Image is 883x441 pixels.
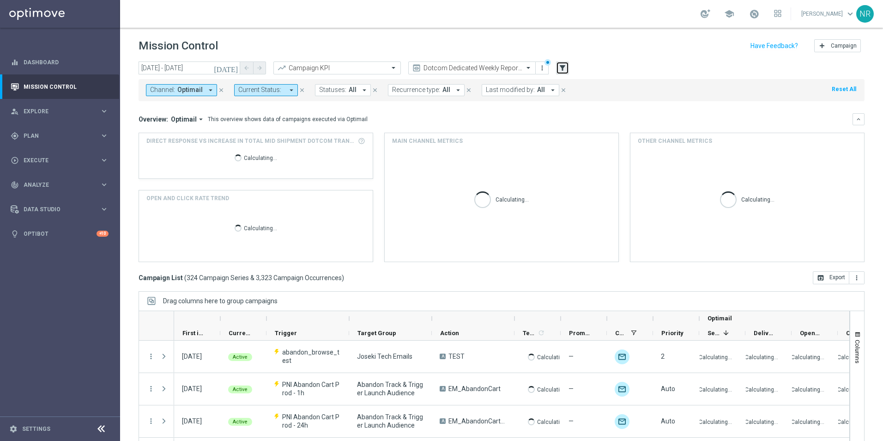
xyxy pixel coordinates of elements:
[661,353,665,360] span: 2
[11,74,109,99] div: Mission Control
[11,221,109,246] div: Optibot
[536,328,545,338] span: Calculate column
[11,50,109,74] div: Dashboard
[11,107,100,116] div: Explore
[11,156,19,165] i: play_circle_outline
[146,194,229,202] h4: OPEN AND CLICK RATE TREND
[182,417,202,425] div: 01 Aug 2025, Friday
[371,85,379,95] button: close
[845,9,855,19] span: keyboard_arrow_down
[147,352,155,361] button: more_vert
[10,59,109,66] button: equalizer Dashboard
[615,414,629,429] div: Optimail
[791,352,824,361] p: Calculating...
[287,86,296,94] i: arrow_drop_down
[217,85,225,95] button: close
[24,182,100,188] span: Analyze
[24,158,100,163] span: Execute
[538,64,546,72] i: more_vert
[139,274,344,282] h3: Campaign List
[168,115,208,123] button: Optimail arrow_drop_down
[182,385,202,393] div: 01 Aug 2025, Friday
[855,116,862,122] i: keyboard_arrow_down
[22,426,50,432] a: Settings
[408,61,536,74] ng-select: Dotcom Dedicated Weekly Reporting
[814,39,861,52] button: add Campaign
[24,74,109,99] a: Mission Control
[537,417,570,426] p: Calculating...
[11,205,100,214] div: Data Studio
[615,330,627,337] span: Channel
[745,352,778,361] p: Calculating...
[315,84,371,96] button: Statuses: All arrow_drop_down
[482,84,559,96] button: Last modified by: All arrow_drop_down
[9,425,18,433] i: settings
[244,223,277,232] p: Calculating...
[218,87,224,93] i: close
[791,385,824,393] p: Calculating...
[440,354,446,359] span: A
[139,405,174,438] div: Press SPACE to select this row.
[745,417,778,426] p: Calculating...
[831,43,857,49] span: Campaign
[163,297,278,305] div: Row Groups
[234,84,298,96] button: Current Status: arrow_drop_down
[100,107,109,116] i: keyboard_arrow_right
[448,352,465,361] span: TEST
[11,230,19,238] i: lightbulb
[146,84,217,96] button: Channel: Optimail arrow_drop_down
[163,297,278,305] span: Drag columns here to group campaigns
[357,330,396,337] span: Target Group
[846,330,868,337] span: Clicked
[229,330,251,337] span: Current Status
[147,417,155,425] button: more_vert
[800,330,822,337] span: Opened
[544,59,551,66] div: There are unsaved changes
[615,349,629,364] div: Optimail
[800,7,856,21] a: [PERSON_NAME]keyboard_arrow_down
[523,330,536,337] span: Templates
[228,352,252,361] colored-tag: Active
[275,330,297,337] span: Trigger
[569,417,574,425] span: —
[440,330,459,337] span: Action
[214,64,239,72] i: [DATE]
[24,221,97,246] a: Optibot
[233,419,248,425] span: Active
[10,206,109,213] button: Data Studio keyboard_arrow_right
[615,382,629,397] img: Optimail
[537,352,570,361] p: Calculating...
[187,274,342,282] span: 324 Campaign Series & 3,323 Campaign Occurrences
[146,137,355,145] span: Direct Response VS Increase In Total Mid Shipment Dotcom Transaction Amount
[177,86,203,94] span: Optimail
[741,195,774,203] p: Calculating...
[661,385,675,392] span: Auto
[10,157,109,164] button: play_circle_outline Execute keyboard_arrow_right
[661,330,683,337] span: Priority
[708,315,732,322] span: Optimail
[454,86,462,94] i: arrow_drop_down
[349,86,357,94] span: All
[569,385,574,393] span: —
[569,330,591,337] span: Promotions
[442,86,450,94] span: All
[10,108,109,115] button: person_search Explore keyboard_arrow_right
[212,61,240,75] button: [DATE]
[750,43,798,49] input: Have Feedback?
[817,274,824,282] i: open_in_browser
[97,231,109,237] div: +10
[233,354,248,360] span: Active
[147,385,155,393] button: more_vert
[208,115,368,123] div: This overview shows data of campaigns executed via Optimail
[560,87,567,93] i: close
[243,65,250,71] i: arrow_back
[392,137,463,145] h4: Main channel metrics
[150,86,175,94] span: Channel:
[745,385,778,393] p: Calculating...
[11,156,100,165] div: Execute
[558,64,567,72] i: filter_alt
